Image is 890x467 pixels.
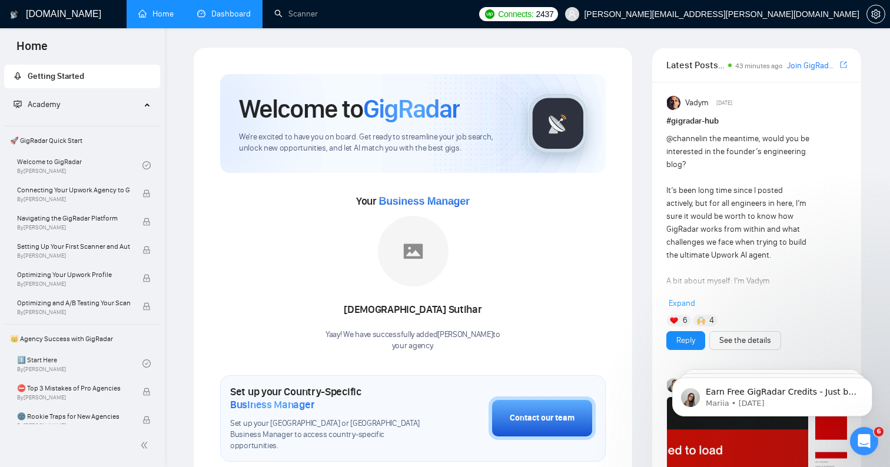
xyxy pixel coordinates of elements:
[489,396,596,440] button: Contact our team
[17,152,142,178] a: Welcome to GigRadarBy[PERSON_NAME]
[666,134,701,144] span: @channel
[14,72,22,80] span: rocket
[197,9,251,19] a: dashboardDashboard
[709,331,781,350] button: See the details
[142,388,151,396] span: lock
[787,59,838,72] a: Join GigRadar Slack Community
[17,196,130,203] span: By [PERSON_NAME]
[356,195,470,208] span: Your
[716,98,732,108] span: [DATE]
[51,45,203,56] p: Message from Mariia, sent 6w ago
[230,385,430,411] h1: Set up your Country-Specific
[735,62,783,70] span: 43 minutes ago
[17,351,142,376] a: 1️⃣ Start HereBy[PERSON_NAME]
[655,353,890,435] iframe: Intercom notifications message
[142,189,151,198] span: lock
[7,38,57,62] span: Home
[5,129,159,152] span: 🚀 GigRadar Quick Start
[274,9,318,19] a: searchScanner
[510,412,574,425] div: Contact our team
[138,9,174,19] a: homeHome
[326,300,500,320] div: [DEMOGRAPHIC_DATA] Sutihar
[142,416,151,424] span: lock
[719,334,771,347] a: See the details
[326,329,500,352] div: Yaay! We have successfully added [PERSON_NAME] to
[697,316,705,325] img: 🙌
[14,99,60,109] span: Academy
[866,9,885,19] a: setting
[142,302,151,311] span: lock
[666,331,705,350] button: Reply
[685,96,709,109] span: Vadym
[142,274,151,282] span: lock
[17,252,130,259] span: By [PERSON_NAME]
[14,100,22,108] span: fund-projection-screen
[17,241,130,252] span: Setting Up Your First Scanner and Auto-Bidder
[51,34,203,324] span: Earn Free GigRadar Credits - Just by Sharing Your Story! 💬 Want more credits for sending proposal...
[17,297,130,309] span: Optimizing and A/B Testing Your Scanner for Better Results
[4,65,160,88] li: Getting Started
[230,398,314,411] span: Business Manager
[28,71,84,81] span: Getting Started
[17,411,130,422] span: 🌚 Rookie Traps for New Agencies
[326,341,500,352] p: your agency .
[867,9,885,19] span: setting
[17,281,130,288] span: By [PERSON_NAME]
[142,359,151,368] span: check-circle
[17,224,130,231] span: By [PERSON_NAME]
[874,427,884,436] span: 6
[142,246,151,254] span: lock
[28,99,60,109] span: Academy
[142,161,151,169] span: check-circle
[140,439,152,451] span: double-left
[676,334,695,347] a: Reply
[230,418,430,452] span: Set up your [GEOGRAPHIC_DATA] or [GEOGRAPHIC_DATA] Business Manager to access country-specific op...
[536,8,553,21] span: 2437
[239,132,509,154] span: We're excited to have you on board. Get ready to streamline your job search, unlock new opportuni...
[840,60,847,69] span: export
[669,298,695,308] span: Expand
[10,5,18,24] img: logo
[683,315,688,326] span: 6
[17,212,130,224] span: Navigating the GigRadar Platform
[667,96,681,110] img: Vadym
[485,9,494,19] img: upwork-logo.png
[840,59,847,71] a: export
[363,93,460,125] span: GigRadar
[17,309,130,316] span: By [PERSON_NAME]
[378,216,449,286] img: placeholder.png
[866,5,885,24] button: setting
[670,316,678,325] img: ❤️
[666,115,847,128] h1: # gigradar-hub
[17,184,130,196] span: Connecting Your Upwork Agency to GigRadar
[17,394,130,401] span: By [PERSON_NAME]
[378,195,469,207] span: Business Manager
[239,93,460,125] h1: Welcome to
[17,269,130,281] span: Optimizing Your Upwork Profile
[709,315,714,326] span: 4
[666,58,725,72] span: Latest Posts from the GigRadar Community
[142,218,151,226] span: lock
[17,422,130,429] span: By [PERSON_NAME]
[498,8,533,21] span: Connects:
[529,94,587,153] img: gigradar-logo.png
[850,427,878,455] iframe: Intercom live chat
[17,382,130,394] span: ⛔ Top 3 Mistakes of Pro Agencies
[568,10,576,18] span: user
[5,327,159,351] span: 👑 Agency Success with GigRadar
